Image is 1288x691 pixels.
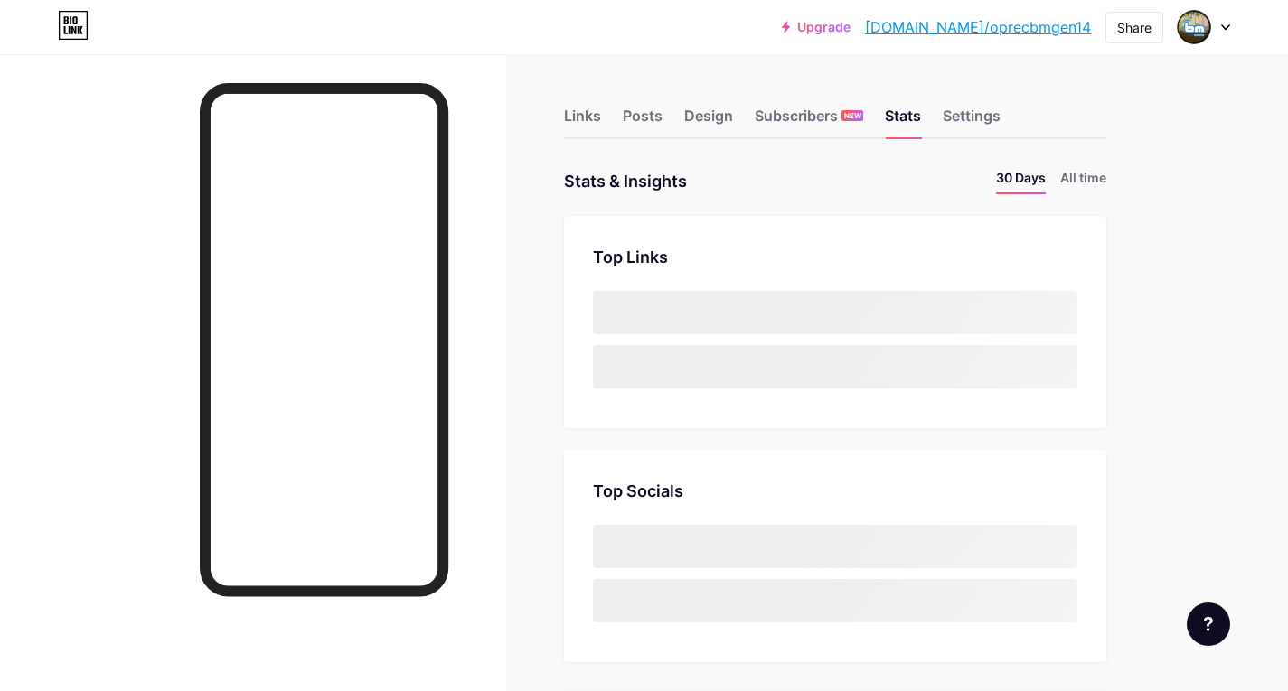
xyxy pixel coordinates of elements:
a: [DOMAIN_NAME]/oprecbmgen14 [865,16,1091,38]
div: Stats [885,105,921,137]
div: Links [564,105,601,137]
div: Share [1117,18,1152,37]
li: 30 Days [996,168,1046,194]
div: Subscribers [755,105,863,137]
img: Raisul Gufran [1177,10,1211,44]
div: Stats & Insights [564,168,687,194]
div: Posts [623,105,663,137]
a: Upgrade [782,20,851,34]
div: Top Links [593,245,1077,269]
div: Design [684,105,733,137]
div: Settings [943,105,1001,137]
span: NEW [844,110,861,121]
li: All time [1060,168,1106,194]
div: Top Socials [593,479,1077,503]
